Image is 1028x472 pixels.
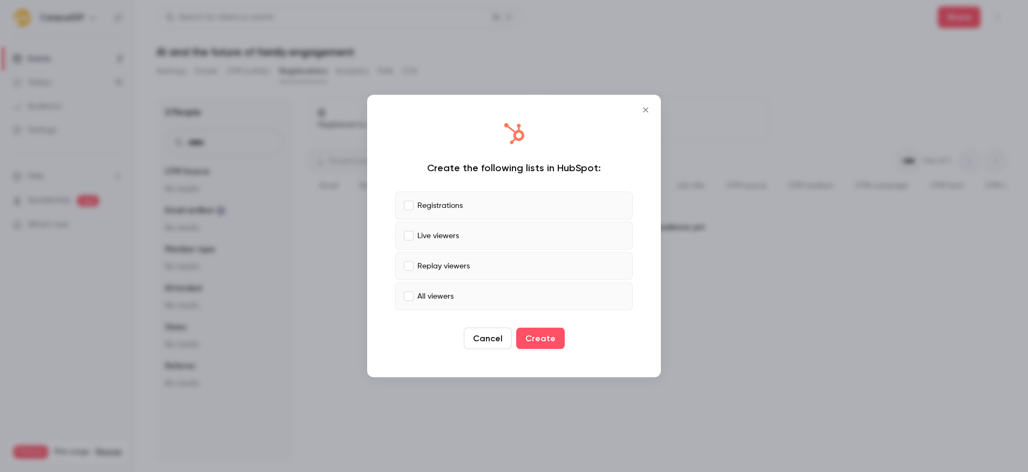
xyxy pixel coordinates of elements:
button: Create [516,328,565,349]
p: Live viewers [417,230,459,241]
button: Cancel [464,328,512,349]
p: Replay viewers [417,260,470,272]
p: All viewers [417,291,454,302]
p: Registrations [417,200,463,211]
button: Close [635,99,657,121]
div: Create the following lists in HubSpot: [395,161,633,174]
